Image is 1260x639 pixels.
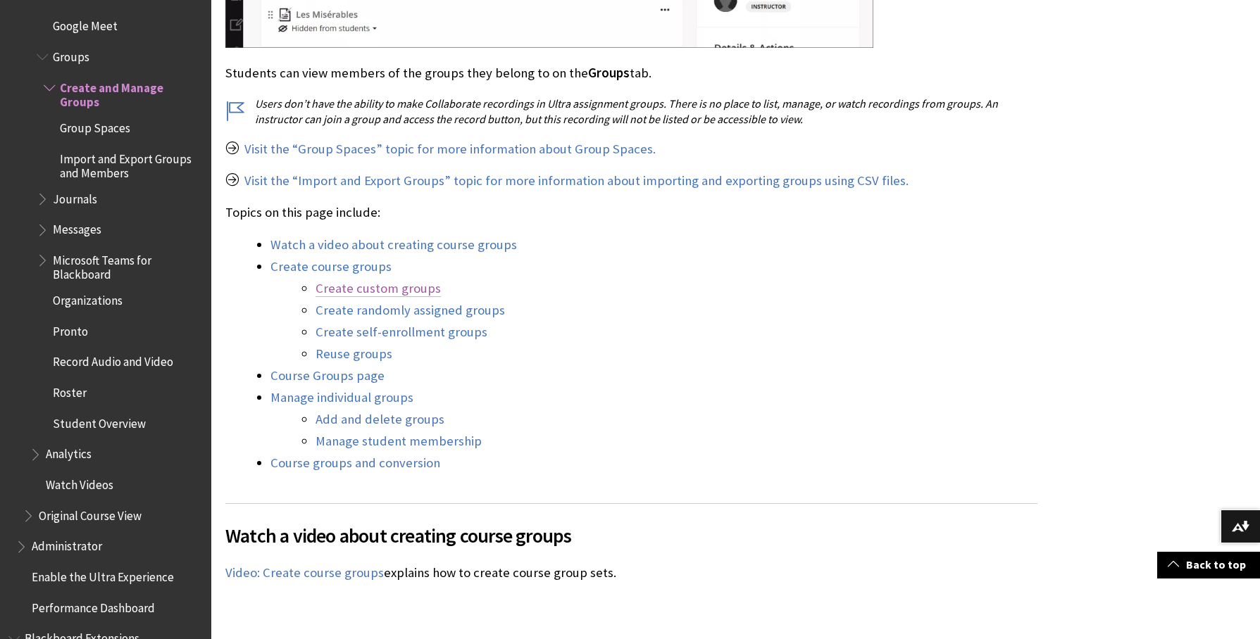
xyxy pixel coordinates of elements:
[53,45,89,64] span: Groups
[225,64,1037,82] p: Students can view members of the groups they belong to on the tab.
[225,564,1037,582] p: explains how to create course group sets.
[225,521,1037,550] span: Watch a video about creating course groups
[244,141,656,158] a: Visit the “Group Spaces” topic for more information about Group Spaces.
[225,564,384,581] a: Video: Create course groups
[32,535,102,554] span: Administrator
[316,280,441,297] a: Create custom groups
[244,172,909,189] a: Visit the “Import and Export Groups” topic for more information about importing and exporting gro...
[225,203,1037,222] p: Topics on this page include:
[316,433,482,450] a: Manage student membership
[53,187,97,206] span: Journals
[225,96,1037,127] p: Users don’t have the ability to make Collaborate recordings in Ultra assignment groups. There is ...
[316,346,392,362] a: Reuse groups
[53,218,101,237] span: Messages
[53,381,87,400] span: Roster
[53,319,88,339] span: Pronto
[32,565,174,584] span: Enable the Ultra Experience
[270,455,440,472] a: Course groups and conversion
[53,412,146,431] span: Student Overview
[39,504,142,523] span: Original Course View
[46,443,92,462] span: Analytics
[53,15,118,34] span: Google Meet
[588,65,630,81] span: Groups
[270,236,517,253] a: Watch a video about creating course groups
[53,350,173,369] span: Record Audio and Video
[53,248,201,281] span: Microsoft Teams for Blackboard
[316,302,505,319] a: Create randomly assigned groups
[60,116,130,135] span: Group Spaces
[270,389,413,406] a: Manage individual groups
[32,596,155,615] span: Performance Dashboard
[270,258,392,275] a: Create course groups
[316,411,444,428] a: Add and delete groups
[316,324,487,341] a: Create self-enrollment groups
[60,76,201,109] span: Create and Manage Groups
[60,147,201,180] span: Import and Export Groups and Members
[270,367,385,384] a: Course Groups page
[53,289,123,308] span: Organizations
[1157,552,1260,578] a: Back to top
[46,473,113,492] span: Watch Videos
